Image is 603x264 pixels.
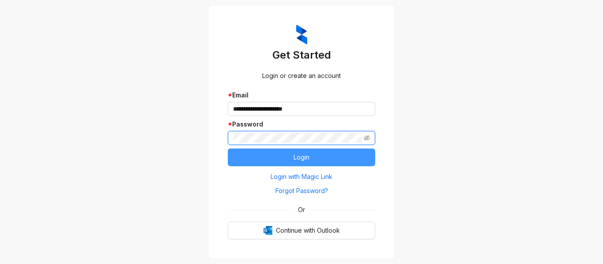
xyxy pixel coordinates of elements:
[228,71,375,81] div: Login or create an account
[228,90,375,100] div: Email
[364,135,370,141] span: eye-invisible
[276,226,340,235] span: Continue with Outlook
[228,222,375,239] button: OutlookContinue with Outlook
[228,119,375,129] div: Password
[292,205,311,215] span: Or
[296,25,307,45] img: ZumaIcon
[294,152,309,162] span: Login
[228,184,375,198] button: Forgot Password?
[228,170,375,184] button: Login with Magic Link
[275,186,328,196] span: Forgot Password?
[228,48,375,62] h3: Get Started
[264,226,272,235] img: Outlook
[271,172,332,182] span: Login with Magic Link
[228,149,375,166] button: Login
